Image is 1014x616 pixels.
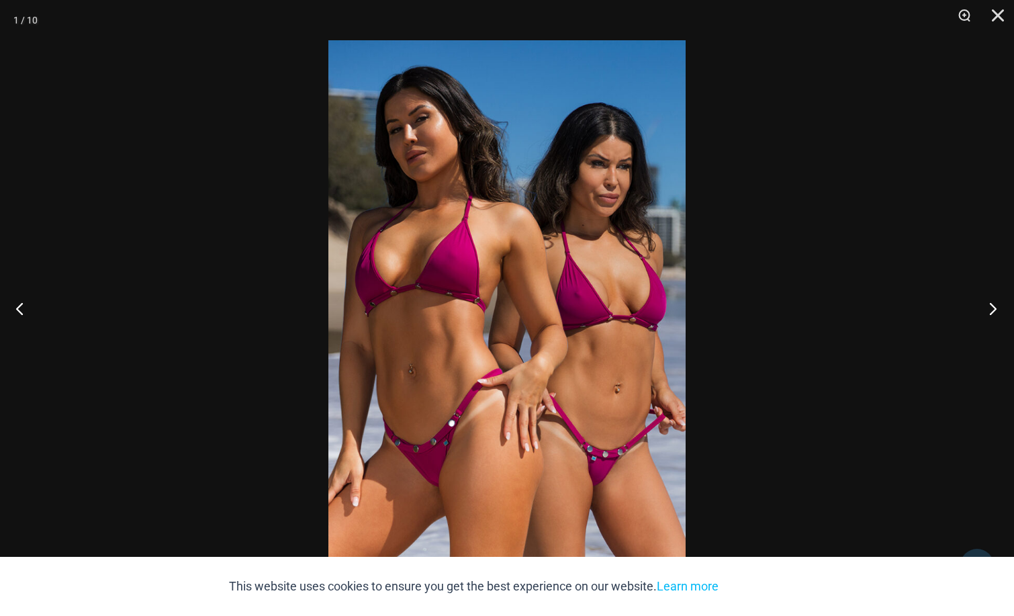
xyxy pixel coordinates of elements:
button: Accept [729,570,786,603]
div: 1 / 10 [13,10,38,30]
img: Collection Pack F [328,40,686,576]
a: Learn more [657,579,719,593]
p: This website uses cookies to ensure you get the best experience on our website. [229,576,719,597]
button: Next [964,275,1014,342]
